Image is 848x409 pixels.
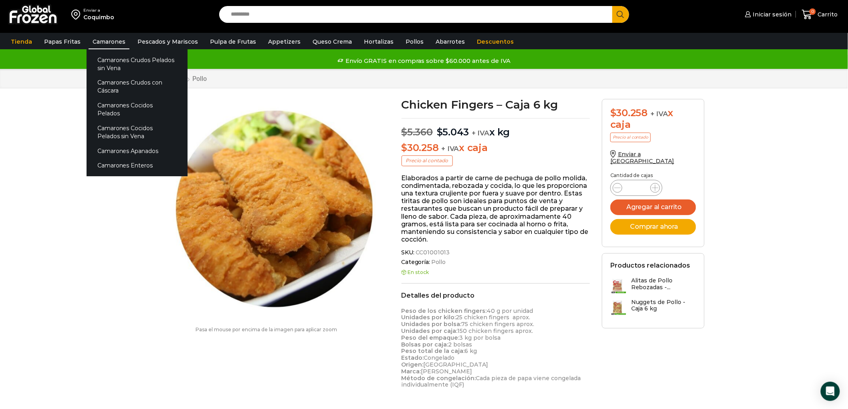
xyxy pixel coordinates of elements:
span: 0 [810,8,816,15]
div: 2 / 2 [164,99,384,319]
a: Iniciar sesión [743,6,792,22]
a: Alitas de Pollo Rebozadas -... [610,277,696,294]
p: Precio al contado [402,155,453,166]
span: Iniciar sesión [751,10,792,18]
h2: Productos relacionados [610,262,691,269]
a: 0 Carrito [800,5,840,24]
span: + IVA [442,145,459,153]
h3: Nuggets de Pollo - Caja 6 kg [631,299,696,312]
bdi: 5.043 [437,126,469,138]
strong: Peso total de la caja: [402,347,465,355]
span: $ [402,142,408,153]
p: Precio al contado [610,133,651,142]
strong: Marca: [402,368,421,375]
a: Pollos [402,34,428,49]
strong: Origen: [402,361,424,368]
p: x caja [402,142,590,154]
bdi: 30.258 [402,142,439,153]
p: En stock [402,270,590,275]
h1: Chicken Fingers – Caja 6 kg [402,99,590,110]
strong: Peso de los chicken fingers: [402,307,487,314]
span: SKU: [402,249,590,256]
p: Cantidad de cajas [610,173,696,178]
a: Papas Fritas [40,34,85,49]
strong: Unidades por kilo: [402,314,456,321]
p: x kg [402,118,590,138]
a: Camarones Crudos con Cáscara [87,75,188,98]
span: CC01001013 [414,249,450,256]
p: Elaborados a partir de carne de pechuga de pollo molida, condimentada, rebozada y cocida, lo que ... [402,174,590,244]
img: pollo-apanado [164,99,384,319]
a: Camarones Cocidos Pelados sin Vena [87,121,188,144]
a: Queso Crema [309,34,356,49]
div: Coquimbo [83,13,114,21]
a: Abarrotes [432,34,469,49]
strong: Método de congelación: [402,375,476,382]
button: Search button [612,6,629,23]
a: Hortalizas [360,34,398,49]
h2: Detalles del producto [402,292,590,299]
span: Carrito [816,10,838,18]
a: Pescados y Mariscos [133,34,202,49]
p: Pasa el mouse por encima de la imagen para aplicar zoom [143,327,390,332]
button: Agregar al carrito [610,199,696,215]
a: Camarones Cocidos Pelados [87,98,188,121]
span: $ [610,107,616,119]
a: Tienda [7,34,36,49]
strong: Peso del empaque: [402,334,460,341]
a: Enviar a [GEOGRAPHIC_DATA] [610,151,674,165]
div: x caja [610,107,696,131]
span: $ [402,126,408,138]
span: $ [437,126,443,138]
strong: Unidades por caja: [402,327,458,334]
span: Categoría: [402,259,590,266]
h3: Alitas de Pollo Rebozadas -... [631,277,696,291]
div: Open Intercom Messenger [821,382,840,401]
a: Nuggets de Pollo - Caja 6 kg [610,299,696,316]
a: Camarones [89,34,129,49]
span: Cada pieza de papa viene congelada individualmente (IQF) [402,375,581,389]
strong: Estado: [402,354,424,361]
a: Pulpa de Frutas [206,34,260,49]
bdi: 30.258 [610,107,648,119]
a: Camarones Apanados [87,143,188,158]
input: Product quantity [629,182,644,193]
a: Camarones Enteros [87,158,188,173]
a: Camarones Crudos Pelados sin Vena [87,52,188,75]
a: Pollo [430,259,446,266]
bdi: 5.360 [402,126,433,138]
strong: Bolsas por caja: [402,341,448,348]
span: + IVA [472,129,489,137]
p: 40 g por unidad 25 chicken fingers aprox. 75 chicken fingers aprox. 150 chicken fingers aprox. 3 ... [402,308,590,389]
div: Enviar a [83,8,114,13]
a: Pollo [192,75,207,83]
img: address-field-icon.svg [71,8,83,21]
a: Descuentos [473,34,518,49]
button: Comprar ahora [610,219,696,235]
a: Appetizers [264,34,305,49]
span: + IVA [650,110,668,118]
strong: Unidades por bolsa: [402,320,462,328]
